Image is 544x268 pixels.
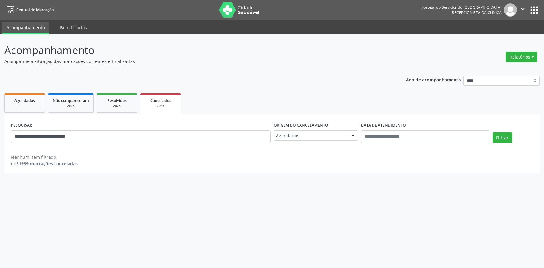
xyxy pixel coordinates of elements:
[16,161,78,167] strong: 51939 marcações canceladas
[529,5,540,16] button: apps
[274,121,328,130] label: Origem do cancelamento
[53,98,89,103] span: Não compareceram
[452,10,502,15] span: Recepcionista da clínica
[504,3,517,17] img: img
[517,3,529,17] button: 
[421,5,502,10] div: Hospital do Servidor do [GEOGRAPHIC_DATA]
[361,121,406,130] label: DATA DE ATENDIMENTO
[4,58,379,65] p: Acompanhe a situação das marcações correntes e finalizadas
[406,76,461,83] p: Ano de acompanhamento
[145,104,176,108] div: 2025
[11,121,32,130] label: PESQUISAR
[11,154,78,160] div: Nenhum item filtrado
[2,22,49,34] a: Acompanhamento
[4,5,54,15] a: Central de Marcação
[107,98,127,103] span: Resolvidos
[493,132,512,143] button: Filtrar
[14,98,35,103] span: Agendados
[101,104,132,108] div: 2025
[16,7,54,12] span: Central de Marcação
[506,52,537,62] button: Relatórios
[150,98,171,103] span: Cancelados
[4,42,379,58] p: Acompanhamento
[11,160,78,167] div: de
[276,133,345,139] span: Agendados
[53,104,89,108] div: 2025
[56,22,91,33] a: Beneficiários
[519,6,526,12] i: 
